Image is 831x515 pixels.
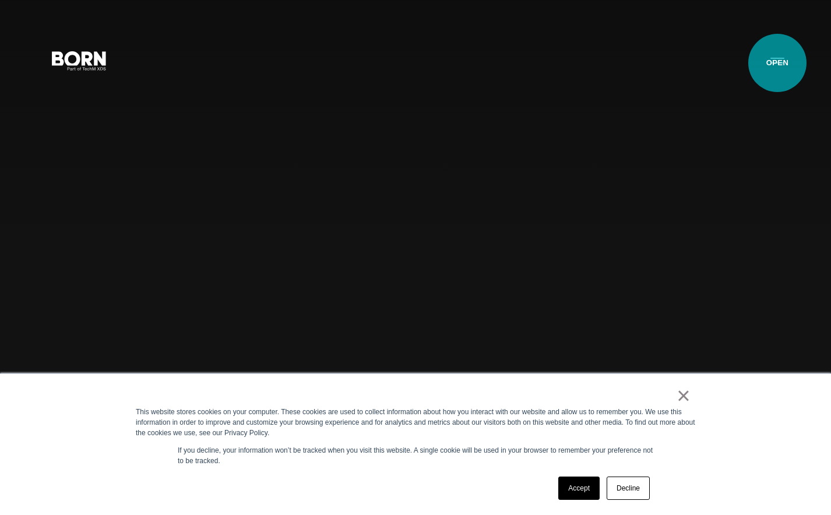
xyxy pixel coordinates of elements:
[763,48,791,72] button: Open
[178,445,653,466] p: If you decline, your information won’t be tracked when you visit this website. A single cookie wi...
[136,407,695,438] div: This website stores cookies on your computer. These cookies are used to collect information about...
[607,477,650,500] a: Decline
[677,390,691,401] a: ×
[558,477,600,500] a: Accept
